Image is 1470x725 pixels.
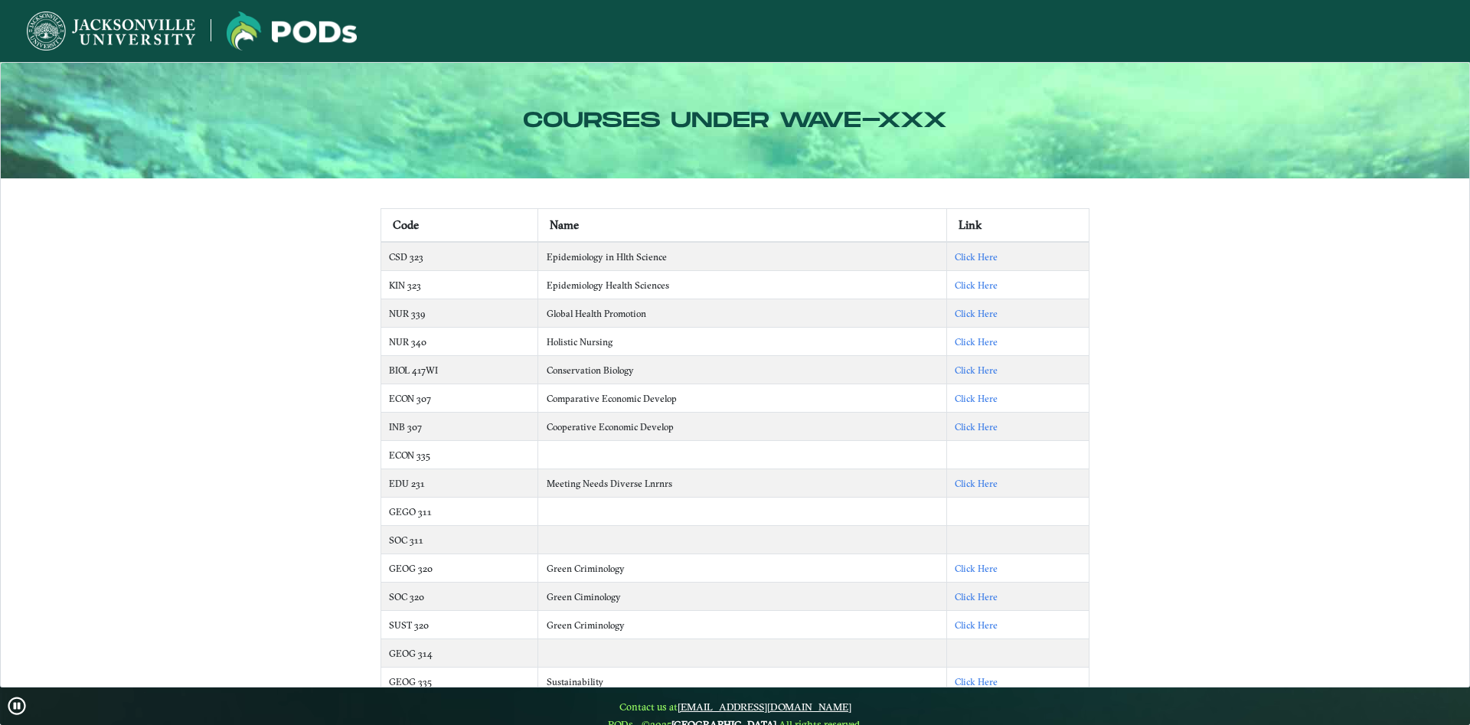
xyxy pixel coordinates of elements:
a: Click Here [955,478,998,489]
th: Link [946,208,1089,242]
td: SOC 311 [381,526,538,554]
td: Cooperative Economic Develop [538,413,946,441]
td: Meeting Needs Diverse Lnrnrs [538,469,946,498]
a: Click Here [955,279,998,291]
td: Green Criminology [538,611,946,639]
td: Epidemiology Health Sciences [538,271,946,299]
td: Holistic Nursing [538,328,946,356]
th: Name [538,208,946,242]
a: Click Here [955,364,998,376]
td: EDU 231 [381,469,538,498]
a: [EMAIL_ADDRESS][DOMAIN_NAME] [678,701,851,713]
td: NUR 340 [381,328,538,356]
h2: Courses under wave-xxx [15,108,1456,134]
img: Jacksonville University logo [227,11,357,51]
a: Click Here [955,676,998,687]
td: SOC 320 [381,583,538,611]
td: Epidemiology in Hlth Science [538,242,946,271]
td: Comparative Economic Develop [538,384,946,413]
td: SUST 320 [381,611,538,639]
img: Jacksonville University logo [27,11,195,51]
a: Click Here [955,336,998,348]
td: Sustainability [538,668,946,696]
td: GEOG 314 [381,639,538,668]
td: Green Criminology [538,554,946,583]
a: Click Here [955,308,998,319]
td: Green Ciminology [538,583,946,611]
td: INB 307 [381,413,538,441]
td: KIN 323 [381,271,538,299]
a: Click Here [955,591,998,603]
td: Conservation Biology [538,356,946,384]
a: Click Here [955,251,998,263]
td: NUR 339 [381,299,538,328]
a: Click Here [955,563,998,574]
a: Click Here [955,393,998,404]
td: CSD 323 [381,242,538,271]
td: GEOG 335 [381,668,538,696]
a: Click Here [955,619,998,631]
td: BIOL 417WI [381,356,538,384]
th: Code [381,208,538,242]
td: Global Health Promotion [538,299,946,328]
a: Click Here [955,421,998,433]
span: Contact us at [608,701,862,713]
td: GEOG 320 [381,554,538,583]
td: GEGO 311 [381,498,538,526]
td: ECON 335 [381,441,538,469]
td: ECON 307 [381,384,538,413]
